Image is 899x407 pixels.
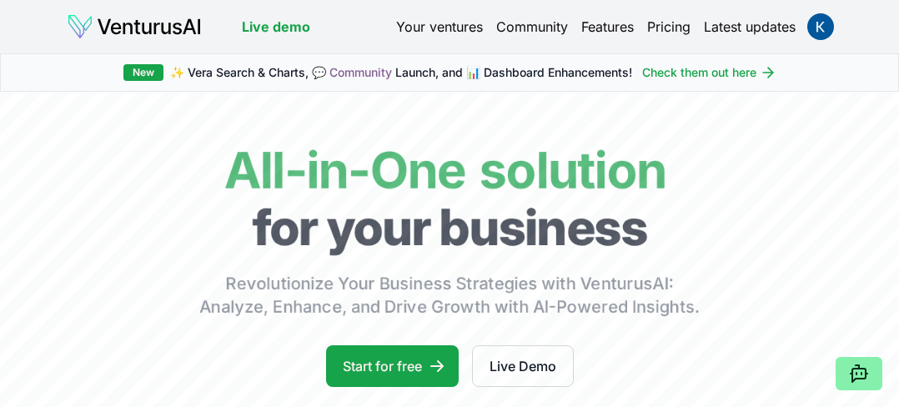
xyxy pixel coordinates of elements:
[242,17,310,37] a: Live demo
[472,345,574,387] a: Live Demo
[67,13,202,40] img: logo
[326,345,459,387] a: Start for free
[123,64,163,81] div: New
[642,64,776,81] a: Check them out here
[647,17,691,37] a: Pricing
[807,13,834,40] img: ACg8ocJ0zbsZk44NPLU-68ortllU3QKX0y0ZWZWN72T5Y8yRV4Zagw=s96-c
[329,65,392,79] a: Community
[704,17,796,37] a: Latest updates
[581,17,634,37] a: Features
[170,64,632,81] span: ✨ Vera Search & Charts, 💬 Launch, and 📊 Dashboard Enhancements!
[396,17,483,37] a: Your ventures
[496,17,568,37] a: Community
